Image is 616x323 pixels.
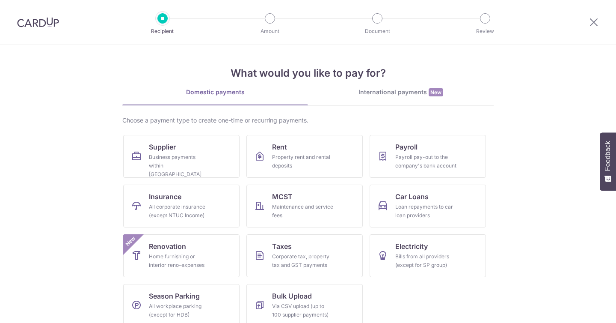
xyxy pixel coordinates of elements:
[370,135,486,178] a: PayrollPayroll pay-out to the company's bank account
[124,234,138,248] span: New
[272,291,312,301] span: Bulk Upload
[395,142,418,152] span: Payroll
[272,153,334,170] div: Property rent and rental deposits
[272,302,334,319] div: Via CSV upload (up to 100 supplier payments)
[272,203,334,220] div: Maintenance and service fees
[272,191,293,202] span: MCST
[453,27,517,36] p: Review
[17,17,59,27] img: CardUp
[395,241,428,251] span: Electricity
[131,27,194,36] p: Recipient
[395,191,429,202] span: Car Loans
[429,88,443,96] span: New
[149,252,210,269] div: Home furnishing or interior reno-expenses
[395,153,457,170] div: Payroll pay-out to the company's bank account
[246,234,363,277] a: TaxesCorporate tax, property tax and GST payments
[149,291,200,301] span: Season Parking
[370,234,486,277] a: ElectricityBills from all providers (except for SP group)
[308,88,494,97] div: International payments
[272,142,287,152] span: Rent
[272,252,334,269] div: Corporate tax, property tax and GST payments
[122,116,494,125] div: Choose a payment type to create one-time or recurring payments.
[600,132,616,191] button: Feedback - Show survey
[395,252,457,269] div: Bills from all providers (except for SP group)
[604,141,612,171] span: Feedback
[246,185,363,227] a: MCSTMaintenance and service fees
[561,297,607,319] iframe: Opens a widget where you can find more information
[149,153,210,179] div: Business payments within [GEOGRAPHIC_DATA]
[246,135,363,178] a: RentProperty rent and rental deposits
[149,142,176,152] span: Supplier
[370,185,486,227] a: Car LoansLoan repayments to car loan providers
[149,203,210,220] div: All corporate insurance (except NTUC Income)
[395,203,457,220] div: Loan repayments to car loan providers
[149,191,181,202] span: Insurance
[122,66,494,81] h4: What would you like to pay for?
[272,241,292,251] span: Taxes
[123,135,240,178] a: SupplierBusiness payments within [GEOGRAPHIC_DATA]
[122,88,308,96] div: Domestic payments
[238,27,302,36] p: Amount
[149,241,186,251] span: Renovation
[123,234,240,277] a: RenovationHome furnishing or interior reno-expensesNew
[123,185,240,227] a: InsuranceAll corporate insurance (except NTUC Income)
[346,27,409,36] p: Document
[149,302,210,319] div: All workplace parking (except for HDB)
